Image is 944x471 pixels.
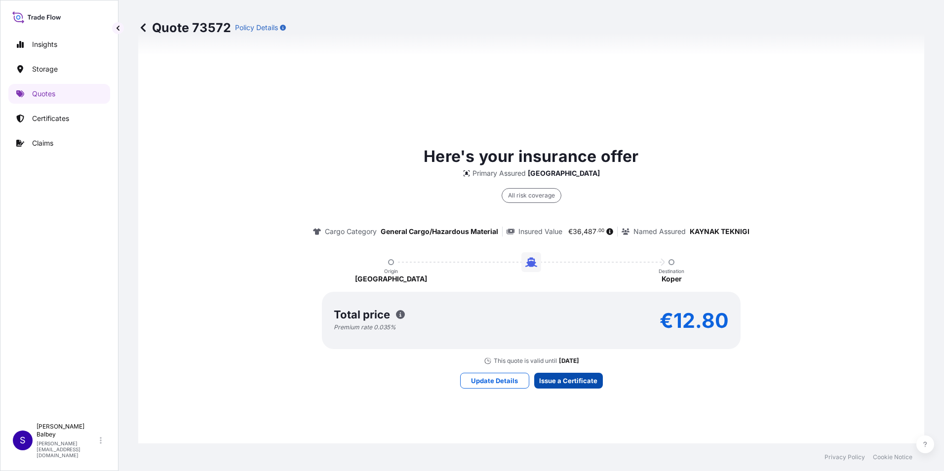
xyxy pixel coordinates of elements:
[518,227,562,236] p: Insured Value
[32,138,53,148] p: Claims
[584,228,596,235] span: 487
[8,35,110,54] a: Insights
[659,268,684,274] p: Destination
[534,373,603,389] button: Issue a Certificate
[633,227,686,236] p: Named Assured
[494,357,557,365] p: This quote is valid until
[8,133,110,153] a: Claims
[825,453,865,461] a: Privacy Policy
[32,89,55,99] p: Quotes
[381,227,498,236] p: General Cargo/Hazardous Material
[598,229,604,233] span: 00
[37,423,98,438] p: [PERSON_NAME] Balbey
[568,228,573,235] span: €
[384,268,398,274] p: Origin
[334,310,390,319] p: Total price
[424,145,638,168] p: Here's your insurance offer
[573,228,582,235] span: 36
[660,313,729,328] p: €12.80
[32,114,69,123] p: Certificates
[235,23,278,33] p: Policy Details
[355,274,427,284] p: [GEOGRAPHIC_DATA]
[873,453,912,461] a: Cookie Notice
[8,109,110,128] a: Certificates
[20,435,26,445] span: S
[528,168,600,178] p: [GEOGRAPHIC_DATA]
[539,376,597,386] p: Issue a Certificate
[32,64,58,74] p: Storage
[37,440,98,458] p: [PERSON_NAME][EMAIL_ADDRESS][DOMAIN_NAME]
[559,357,579,365] p: [DATE]
[472,168,526,178] p: Primary Assured
[460,373,529,389] button: Update Details
[597,229,598,233] span: .
[471,376,518,386] p: Update Details
[582,228,584,235] span: ,
[662,274,682,284] p: Koper
[502,188,561,203] div: All risk coverage
[325,227,377,236] p: Cargo Category
[8,84,110,104] a: Quotes
[690,227,749,236] p: KAYNAK TEKNIGI
[334,323,396,331] p: Premium rate 0.035 %
[8,59,110,79] a: Storage
[138,20,231,36] p: Quote 73572
[32,39,57,49] p: Insights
